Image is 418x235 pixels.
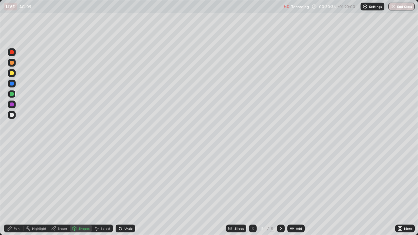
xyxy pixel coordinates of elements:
div: Undo [124,227,133,230]
button: End Class [388,3,415,10]
p: LIVE [6,4,15,9]
img: add-slide-button [289,226,295,231]
img: recording.375f2c34.svg [284,4,289,9]
div: Select [101,227,110,230]
p: Settings [369,5,382,8]
img: class-settings-icons [362,4,368,9]
div: / [267,227,269,230]
div: Add [296,227,302,230]
div: 5 [270,226,274,231]
div: Slides [234,227,244,230]
p: Recording [291,4,309,9]
div: Shapes [78,227,89,230]
div: Pen [14,227,20,230]
div: Eraser [57,227,67,230]
p: AC-09 [19,4,31,9]
div: 5 [259,227,266,230]
div: More [404,227,412,230]
div: Highlight [32,227,46,230]
img: end-class-cross [391,4,396,9]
